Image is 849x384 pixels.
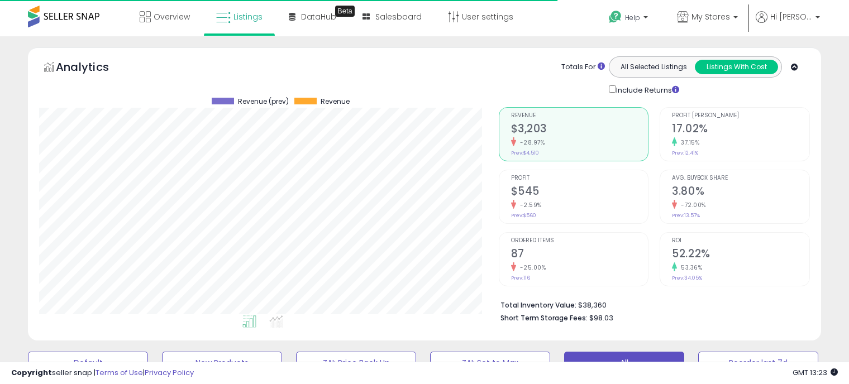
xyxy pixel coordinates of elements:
[511,238,648,244] span: Ordered Items
[672,113,809,119] span: Profit [PERSON_NAME]
[511,113,648,119] span: Revenue
[561,62,605,73] div: Totals For
[677,263,702,272] small: 53.36%
[511,185,648,200] h2: $545
[677,138,699,147] small: 37.15%
[672,238,809,244] span: ROI
[96,367,143,378] a: Terms of Use
[672,275,702,281] small: Prev: 34.05%
[11,368,194,378] div: seller snap | |
[28,352,148,374] button: Default
[516,138,545,147] small: -28.97%
[154,11,190,22] span: Overview
[672,185,809,200] h2: 3.80%
[793,367,838,378] span: 2025-08-18 13:23 GMT
[672,150,698,156] small: Prev: 12.41%
[625,13,640,22] span: Help
[11,367,52,378] strong: Copyright
[56,59,131,78] h5: Analytics
[589,313,613,323] span: $98.03
[335,6,355,17] div: Tooltip anchor
[608,10,622,24] i: Get Help
[238,98,289,105] span: Revenue (prev)
[516,263,546,272] small: -25.00%
[612,60,695,74] button: All Selected Listings
[296,352,416,374] button: ZAI: Price Back Up
[500,300,576,310] b: Total Inventory Value:
[511,247,648,262] h2: 87
[511,150,539,156] small: Prev: $4,510
[500,313,588,323] b: Short Term Storage Fees:
[511,275,530,281] small: Prev: 116
[511,175,648,181] span: Profit
[430,352,550,374] button: ZAI: Set to Max
[672,212,700,219] small: Prev: 13.57%
[511,212,536,219] small: Prev: $560
[695,60,778,74] button: Listings With Cost
[770,11,812,22] span: Hi [PERSON_NAME]
[672,122,809,137] h2: 17.02%
[698,352,818,374] button: Reorder last 7d
[321,98,350,105] span: Revenue
[375,11,422,22] span: Salesboard
[756,11,820,36] a: Hi [PERSON_NAME]
[162,352,282,374] button: New Products
[516,201,542,209] small: -2.59%
[301,11,336,22] span: DataHub
[511,122,648,137] h2: $3,203
[564,352,684,374] button: All
[600,2,659,36] a: Help
[145,367,194,378] a: Privacy Policy
[500,297,802,311] li: $38,360
[677,201,706,209] small: -72.00%
[672,247,809,262] h2: 52.22%
[233,11,263,22] span: Listings
[672,175,809,181] span: Avg. Buybox Share
[600,83,693,96] div: Include Returns
[691,11,730,22] span: My Stores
